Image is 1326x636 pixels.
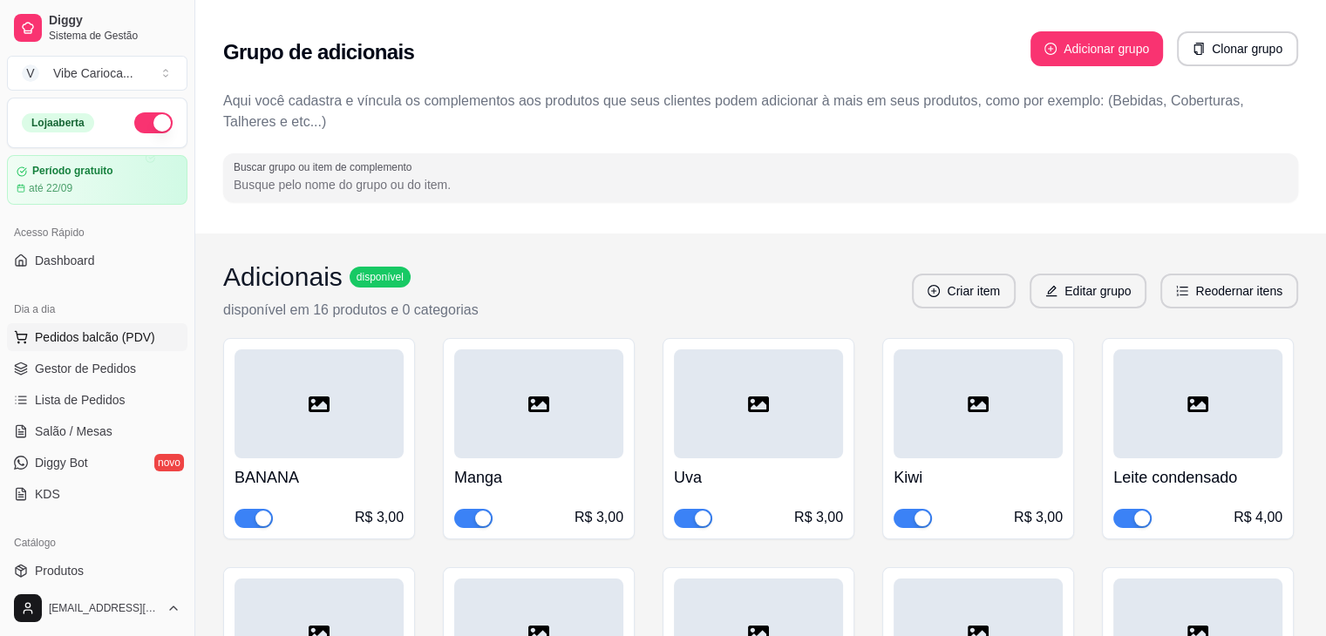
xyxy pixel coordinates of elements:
a: Dashboard [7,247,187,274]
span: Sistema de Gestão [49,29,180,43]
div: Vibe Carioca ... [53,64,133,82]
button: Pedidos balcão (PDV) [7,323,187,351]
div: R$ 4,00 [1234,507,1282,528]
p: Aqui você cadastra e víncula os complementos aos produtos que seus clientes podem adicionar à mai... [223,91,1298,132]
label: Buscar grupo ou item de complemento [234,159,418,174]
div: R$ 3,00 [794,507,843,528]
span: KDS [35,485,60,503]
div: Catálogo [7,529,187,557]
h4: Uva [674,465,843,490]
button: [EMAIL_ADDRESS][DOMAIN_NAME] [7,587,187,629]
span: Gestor de Pedidos [35,360,136,377]
span: copy [1193,43,1205,55]
a: Gestor de Pedidos [7,355,187,382]
h4: BANANA [235,465,404,490]
span: Pedidos balcão (PDV) [35,328,155,346]
button: plus-circleCriar item [912,274,1016,308]
a: Diggy Botnovo [7,449,187,477]
span: Diggy Bot [35,454,88,471]
a: KDS [7,480,187,508]
h3: Adicionais [223,261,343,293]
article: até 22/09 [29,181,72,195]
a: Lista de Pedidos [7,386,187,414]
span: Diggy [49,13,180,29]
span: Salão / Mesas [35,423,112,440]
span: [EMAIL_ADDRESS][DOMAIN_NAME] [49,601,160,615]
h4: Kiwi [894,465,1063,490]
span: plus-circle [928,285,940,297]
span: edit [1045,285,1057,297]
h4: Manga [454,465,623,490]
span: Lista de Pedidos [35,391,126,409]
button: ordered-listReodernar itens [1160,274,1298,308]
a: Período gratuitoaté 22/09 [7,155,187,205]
button: Alterar Status [134,112,173,133]
div: R$ 3,00 [1014,507,1063,528]
a: Produtos [7,557,187,585]
input: Buscar grupo ou item de complemento [234,176,1288,193]
article: Período gratuito [32,165,113,178]
button: copyClonar grupo [1177,31,1298,66]
button: plus-circleAdicionar grupo [1030,31,1163,66]
div: Acesso Rápido [7,219,187,247]
span: plus-circle [1044,43,1057,55]
h2: Grupo de adicionais [223,38,414,66]
a: DiggySistema de Gestão [7,7,187,49]
div: R$ 3,00 [575,507,623,528]
div: R$ 3,00 [355,507,404,528]
span: V [22,64,39,82]
button: Select a team [7,56,187,91]
span: Produtos [35,562,84,579]
button: editEditar grupo [1030,274,1146,308]
a: Salão / Mesas [7,417,187,445]
p: disponível em 16 produtos e 0 categorias [223,300,479,321]
div: Dia a dia [7,295,187,323]
h4: Leite condensado [1113,465,1282,490]
div: Loja aberta [22,113,94,132]
span: Dashboard [35,252,95,269]
span: ordered-list [1176,285,1188,297]
span: disponível [353,270,407,284]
